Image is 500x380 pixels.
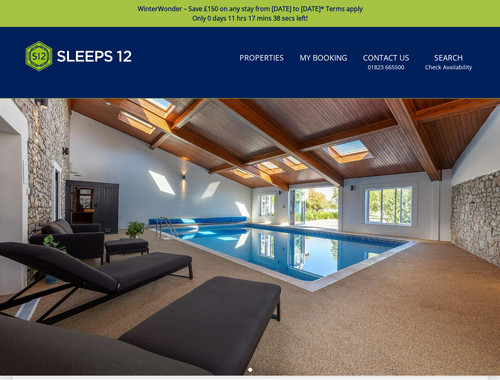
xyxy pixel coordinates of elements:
[368,63,404,71] small: 01823 665500
[360,49,413,75] a: Contact Us01823 665500
[297,49,350,67] a: My Booking
[425,63,472,71] small: Check Availability
[25,36,132,76] img: Sleeps 12
[21,81,105,87] iframe: Customer reviews powered by Trustpilot
[192,14,308,23] span: Only 0 days 11 hrs 17 mins 38 secs left!
[422,49,475,75] a: SearchCheck Availability
[236,49,287,67] a: Properties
